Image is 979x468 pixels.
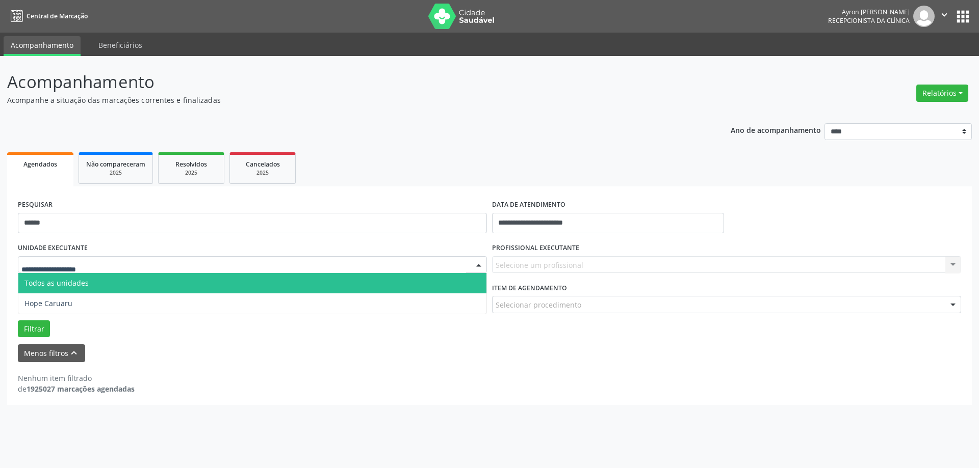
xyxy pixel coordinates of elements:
button: Menos filtroskeyboard_arrow_up [18,344,85,362]
span: Agendados [23,160,57,169]
strong: 1925027 marcações agendadas [27,384,135,394]
div: 2025 [237,169,288,177]
span: Recepcionista da clínica [828,16,910,25]
button: apps [954,8,972,25]
span: Resolvidos [175,160,207,169]
label: PROFISSIONAL EXECUTANTE [492,240,579,256]
p: Acompanhamento [7,69,682,95]
p: Acompanhe a situação das marcações correntes e finalizadas [7,95,682,105]
span: Central de Marcação [27,12,88,20]
span: Selecionar procedimento [496,299,581,310]
label: PESQUISAR [18,197,53,213]
div: Ayron [PERSON_NAME] [828,8,910,16]
label: DATA DE ATENDIMENTO [492,197,565,213]
i: keyboard_arrow_up [68,347,80,359]
button: Filtrar [18,320,50,338]
div: 2025 [166,169,217,177]
button:  [935,6,954,27]
button: Relatórios [916,85,968,102]
label: UNIDADE EXECUTANTE [18,240,88,256]
span: Não compareceram [86,160,145,169]
div: de [18,383,135,394]
p: Ano de acompanhamento [731,123,821,136]
label: Item de agendamento [492,280,567,296]
a: Beneficiários [91,36,149,54]
span: Todos as unidades [24,278,89,288]
a: Acompanhamento [4,36,81,56]
span: Cancelados [246,160,280,169]
div: 2025 [86,169,145,177]
span: Hope Caruaru [24,298,72,308]
div: Nenhum item filtrado [18,373,135,383]
img: img [913,6,935,27]
i:  [939,9,950,20]
a: Central de Marcação [7,8,88,24]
